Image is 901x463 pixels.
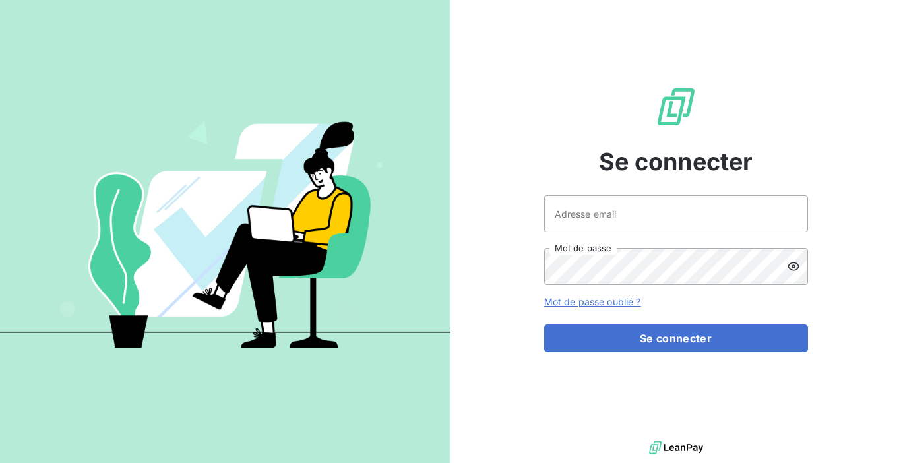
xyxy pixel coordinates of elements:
input: placeholder [544,195,808,232]
button: Se connecter [544,324,808,352]
a: Mot de passe oublié ? [544,296,641,307]
span: Se connecter [599,144,753,179]
img: Logo LeanPay [655,86,697,128]
img: logo [649,438,703,458]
